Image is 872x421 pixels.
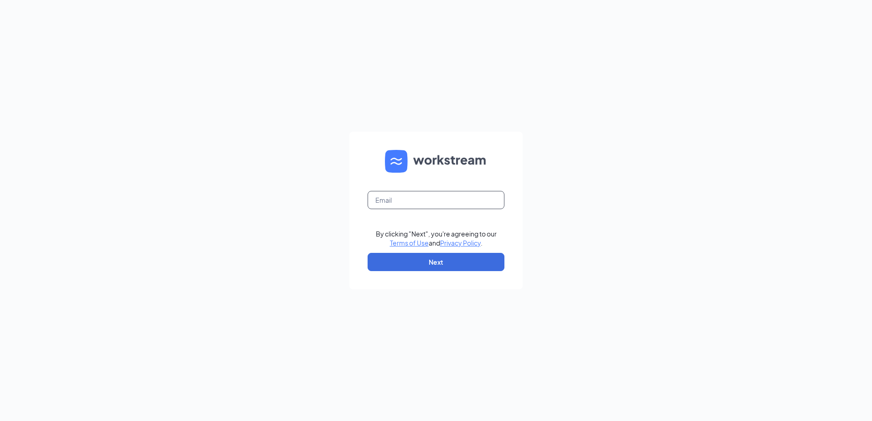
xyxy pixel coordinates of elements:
[368,191,504,209] input: Email
[390,239,429,247] a: Terms of Use
[440,239,481,247] a: Privacy Policy
[385,150,487,173] img: WS logo and Workstream text
[368,253,504,271] button: Next
[376,229,497,247] div: By clicking "Next", you're agreeing to our and .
